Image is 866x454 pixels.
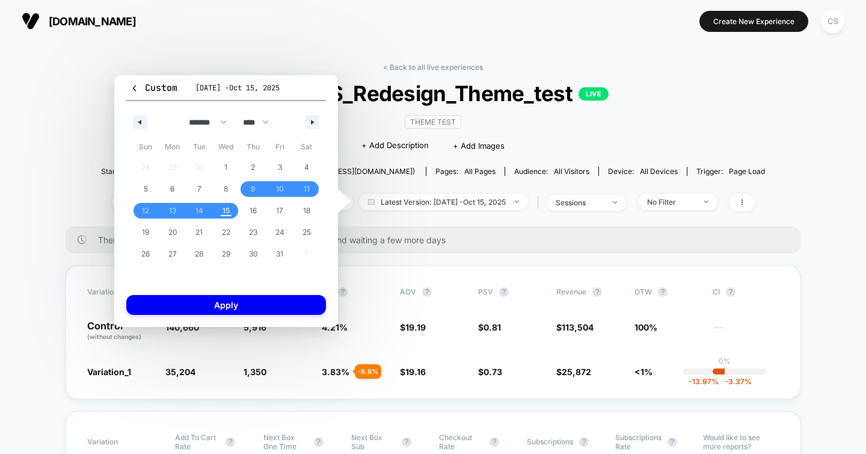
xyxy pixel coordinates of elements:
[640,167,678,176] span: all devices
[579,437,589,447] button: ?
[453,141,505,151] span: + Add Images
[251,178,255,200] span: 9
[729,167,765,176] span: Page Load
[249,243,257,265] span: 30
[368,199,375,205] img: calendar
[405,115,461,129] span: Theme Test
[132,137,159,157] span: Sun
[704,201,708,203] img: end
[668,437,677,447] button: ?
[723,365,726,375] p: |
[159,243,186,265] button: 27
[213,137,240,157] span: Wed
[613,201,617,204] img: end
[359,194,528,210] span: Latest Version: [DATE] - Oct 15, 2025
[132,222,159,243] button: 19
[87,333,141,340] span: (without changes)
[169,200,176,222] span: 13
[213,178,240,200] button: 8
[383,63,483,72] a: < Back to all live experiences
[658,287,668,297] button: ?
[266,222,293,243] button: 24
[239,178,266,200] button: 9
[186,178,213,200] button: 7
[244,367,266,377] span: 1,350
[278,157,282,178] span: 3
[527,437,573,446] span: Subscriptions
[400,287,416,296] span: AOV
[239,222,266,243] button: 23
[276,243,283,265] span: 31
[195,83,280,93] span: [DATE] - Oct 15, 2025
[186,137,213,157] span: Tue
[598,167,687,176] span: Device:
[435,167,496,176] div: Pages:
[615,433,662,451] span: Subscriptions Rate
[713,287,779,297] span: CI
[159,200,186,222] button: 13
[222,222,230,243] span: 22
[322,367,349,377] span: 3.83 %
[478,322,501,332] span: $
[134,81,731,106] span: T152_US_Redesign_Theme_test
[302,222,311,243] span: 25
[303,200,310,222] span: 18
[132,178,159,200] button: 5
[168,222,177,243] span: 20
[142,200,149,222] span: 12
[402,437,411,447] button: ?
[478,287,493,296] span: PSV
[634,367,653,377] span: <1%
[703,433,779,451] p: Would like to see more reports?
[165,367,195,377] span: 35,204
[293,157,320,178] button: 4
[142,222,149,243] span: 19
[817,9,848,34] button: CS
[159,222,186,243] button: 20
[239,137,266,157] span: Thu
[484,322,501,332] span: 0.81
[634,322,657,332] span: 100%
[186,200,213,222] button: 14
[186,222,213,243] button: 21
[276,200,283,222] span: 17
[821,10,844,33] div: CS
[159,178,186,200] button: 6
[175,433,220,451] span: Add To Cart Rate
[250,200,257,222] span: 16
[556,287,586,296] span: Revenue
[400,322,426,332] span: $
[170,178,174,200] span: 6
[266,200,293,222] button: 17
[226,437,235,447] button: ?
[222,243,230,265] span: 29
[534,194,547,211] span: |
[101,167,415,176] span: Start date: [DATE] (Last edit [DATE] by [PERSON_NAME][EMAIL_ADDRESS][DOMAIN_NAME])
[239,157,266,178] button: 2
[699,11,808,32] button: Create New Experience
[514,167,589,176] div: Audience:
[293,200,320,222] button: 18
[213,157,240,178] button: 1
[132,200,159,222] button: 12
[49,15,136,28] span: [DOMAIN_NAME]
[263,433,308,451] span: Next Box One Time
[132,243,159,265] button: 26
[293,222,320,243] button: 25
[562,322,594,332] span: 113,504
[719,377,752,386] span: -3.37 %
[647,197,695,207] div: No Filter
[592,287,602,297] button: ?
[484,367,502,377] span: 0.73
[304,178,310,200] span: 11
[18,11,140,31] button: [DOMAIN_NAME]
[213,200,240,222] button: 15
[689,377,719,386] span: -13.97 %
[490,437,499,447] button: ?
[276,178,283,200] span: 10
[696,167,765,176] div: Trigger:
[266,243,293,265] button: 31
[195,243,203,265] span: 28
[314,437,324,447] button: ?
[239,200,266,222] button: 16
